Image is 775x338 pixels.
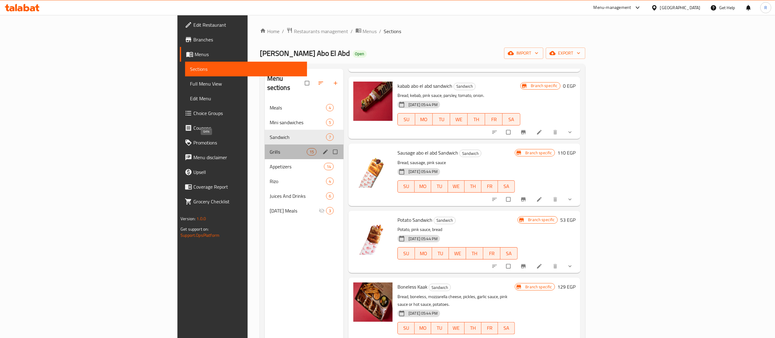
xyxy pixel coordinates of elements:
[180,135,307,150] a: Promotions
[265,144,344,159] div: Grills15edit
[400,182,412,191] span: SU
[549,193,563,206] button: delete
[353,50,367,58] div: Open
[465,180,481,193] button: TH
[270,178,326,185] div: Rizo
[500,247,518,259] button: SA
[467,324,479,332] span: TH
[270,207,319,214] span: [DATE] Meals
[180,215,196,223] span: Version:
[314,76,329,90] span: Sort sections
[406,169,440,175] span: [DATE] 05:44 PM
[326,134,333,140] span: 7
[435,115,448,124] span: TU
[270,119,326,126] div: Mini sandwiches
[503,260,515,272] span: Select to update
[353,282,393,322] img: Boneless Kaak
[470,115,483,124] span: TH
[324,163,334,170] div: items
[450,324,462,332] span: WE
[504,48,543,59] button: import
[265,115,344,130] div: Mini sandwiches5
[270,163,324,170] span: Appetizers
[536,263,544,269] a: Edit menu item
[415,247,432,259] button: MO
[660,4,701,11] div: [GEOGRAPHIC_DATA]
[484,182,496,191] span: FR
[307,149,316,155] span: 15
[417,249,430,258] span: MO
[417,324,429,332] span: MO
[481,322,498,334] button: FR
[488,125,503,139] button: sort-choices
[180,194,307,209] a: Grocery Checklist
[185,76,307,91] a: Full Menu View
[451,249,464,258] span: WE
[468,113,485,125] button: TH
[418,115,430,124] span: MO
[433,113,450,125] button: TU
[431,322,448,334] button: TU
[190,65,302,73] span: Sections
[503,194,515,205] span: Select to update
[180,106,307,121] a: Choice Groups
[326,193,333,199] span: 6
[546,48,585,59] button: export
[450,113,468,125] button: WE
[324,164,333,170] span: 14
[326,208,333,214] span: 3
[397,282,427,291] span: Boneless Kaak
[557,148,576,157] h6: 110 EGP
[400,249,412,258] span: SU
[454,83,476,90] div: Sandwich
[193,36,302,43] span: Branches
[486,249,498,258] span: FR
[481,180,498,193] button: FR
[397,113,415,125] button: SU
[384,28,401,35] span: Sections
[459,150,481,157] div: Sandwich
[326,179,333,184] span: 4
[488,259,503,273] button: sort-choices
[260,27,585,35] nav: breadcrumb
[265,203,344,218] div: [DATE] Meals3
[287,27,348,35] a: Restaurants management
[432,247,449,259] button: TU
[190,95,302,102] span: Edit Menu
[549,125,563,139] button: delete
[294,28,348,35] span: Restaurants management
[563,82,576,90] h6: 0 EGP
[563,259,578,273] button: show more
[434,324,446,332] span: TU
[517,193,531,206] button: Branch-specific-item
[363,28,377,35] span: Menus
[485,113,503,125] button: FR
[397,322,414,334] button: SU
[406,102,440,108] span: [DATE] 05:44 PM
[517,125,531,139] button: Branch-specific-item
[329,76,344,90] button: Add section
[429,284,450,291] span: Sandwich
[185,91,307,106] a: Edit Menu
[355,27,377,35] a: Menus
[529,83,560,89] span: Branch specific
[467,182,479,191] span: TH
[498,322,515,334] button: SA
[465,322,481,334] button: TH
[415,180,431,193] button: MO
[353,82,393,121] img: kabab abo el abd sandwich
[180,225,209,233] span: Get support on:
[594,4,631,11] div: Menu-management
[448,180,465,193] button: WE
[326,133,334,141] div: items
[500,324,512,332] span: SA
[453,115,465,124] span: WE
[326,207,334,214] div: items
[270,133,326,141] span: Sandwich
[180,47,307,62] a: Menus
[397,92,520,99] p: Bread, kebab, pink sauce, parsley, tomato, onion.
[505,115,518,124] span: SA
[397,180,414,193] button: SU
[260,46,350,60] span: [PERSON_NAME] Abo El Abd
